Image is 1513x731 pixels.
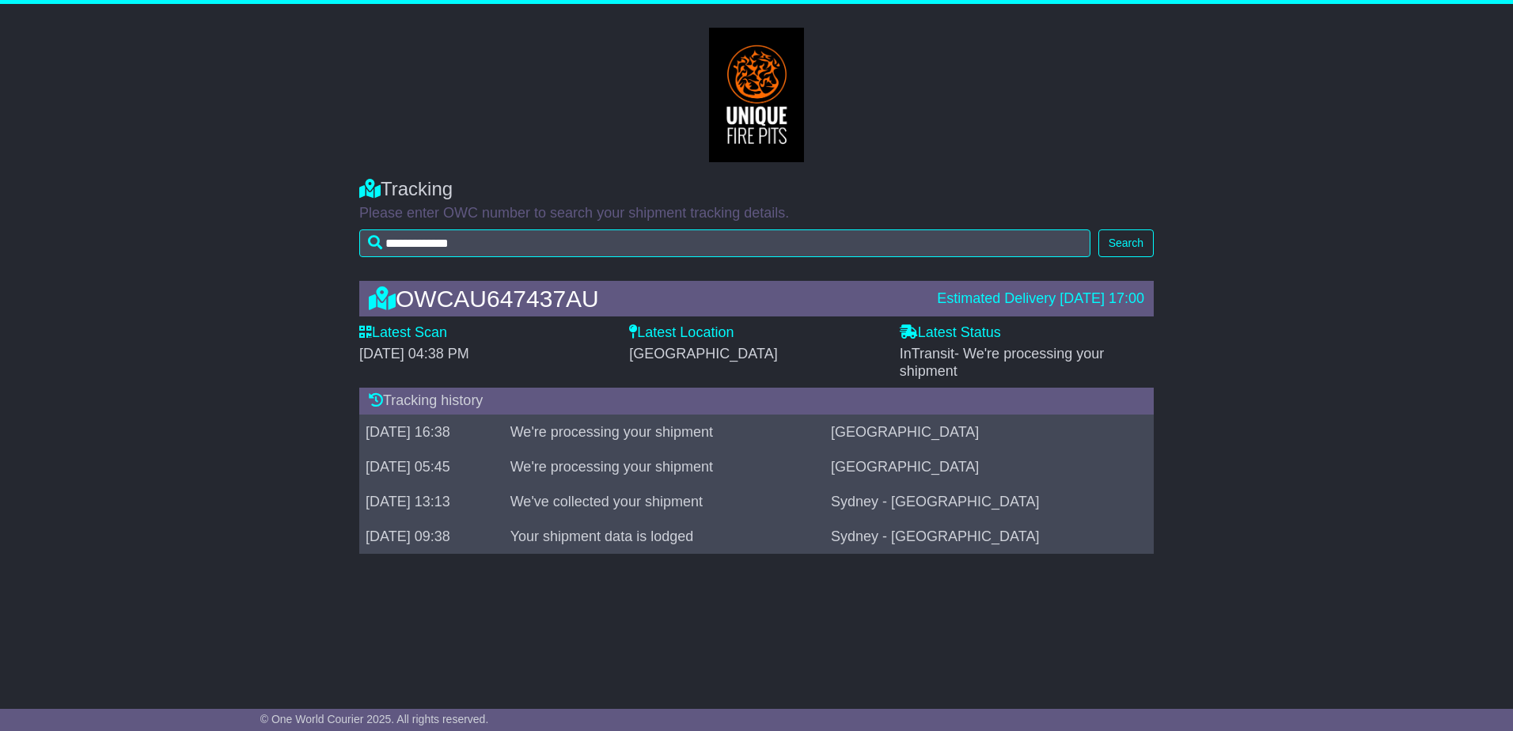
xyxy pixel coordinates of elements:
[359,449,504,484] td: [DATE] 05:45
[504,519,825,554] td: Your shipment data is lodged
[1098,229,1154,257] button: Search
[504,449,825,484] td: We're processing your shipment
[359,519,504,554] td: [DATE] 09:38
[359,205,1154,222] p: Please enter OWC number to search your shipment tracking details.
[825,449,1154,484] td: [GEOGRAPHIC_DATA]
[629,324,734,342] label: Latest Location
[900,324,1001,342] label: Latest Status
[504,415,825,449] td: We're processing your shipment
[825,484,1154,519] td: Sydney - [GEOGRAPHIC_DATA]
[260,713,489,725] span: © One World Courier 2025. All rights reserved.
[359,415,504,449] td: [DATE] 16:38
[359,388,1154,415] div: Tracking history
[900,346,1105,379] span: - We're processing your shipment
[359,178,1154,201] div: Tracking
[825,519,1154,554] td: Sydney - [GEOGRAPHIC_DATA]
[504,484,825,519] td: We've collected your shipment
[359,484,504,519] td: [DATE] 13:13
[709,28,804,162] img: GetCustomerLogo
[825,415,1154,449] td: [GEOGRAPHIC_DATA]
[359,324,447,342] label: Latest Scan
[629,346,777,362] span: [GEOGRAPHIC_DATA]
[937,290,1144,308] div: Estimated Delivery [DATE] 17:00
[361,286,929,312] div: OWCAU647437AU
[359,346,469,362] span: [DATE] 04:38 PM
[900,346,1105,379] span: InTransit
